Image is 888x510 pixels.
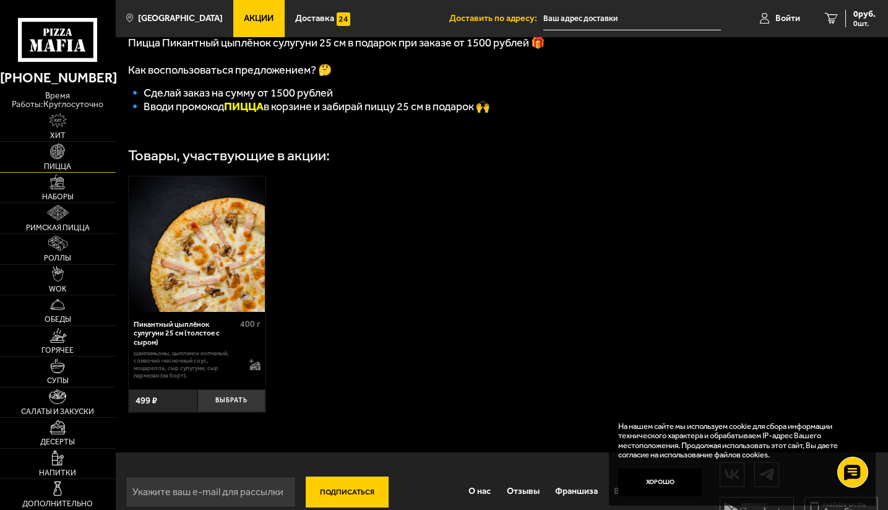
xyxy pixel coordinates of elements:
[50,132,66,139] span: Хит
[44,254,71,262] span: Роллы
[26,224,90,231] span: Римская пицца
[47,377,69,384] span: Супы
[244,14,274,23] span: Акции
[129,176,265,312] img: Пикантный цыплёнок сулугуни 25 см (толстое с сыром)
[853,10,876,19] span: 0 руб.
[138,14,223,23] span: [GEOGRAPHIC_DATA]
[21,408,94,415] span: Салаты и закуски
[136,395,157,406] span: 499 ₽
[49,285,66,293] span: WOK
[22,500,93,508] span: Дополнительно
[337,12,350,26] img: 15daf4d41897b9f0e9f617042186c801.svg
[129,176,266,312] a: Пикантный цыплёнок сулугуни 25 см (толстое с сыром)
[128,63,332,77] span: Как воспользоваться предложением? 🤔
[460,477,499,507] a: О нас
[618,469,702,496] button: Хорошо
[41,347,74,354] span: Горячее
[45,316,71,323] span: Обеды
[128,86,333,100] span: 🔹 Сделай заказ на сумму от 1500 рублей
[543,7,721,30] input: Ваш адрес доставки
[775,14,800,23] span: Войти
[224,100,264,113] b: ПИЦЦА
[134,350,240,379] p: шампиньоны, цыпленок копченый, сливочно-чесночный соус, моцарелла, сыр сулугуни, сыр пармезан (на...
[499,477,548,507] a: Отзывы
[128,36,545,50] span: Пицца Пикантный цыплёнок сулугуни 25 см в подарок при заказе от 1500 рублей 🎁
[306,477,389,508] button: Подписаться
[240,319,261,329] span: 400 г
[44,163,71,170] span: Пицца
[128,100,489,113] span: 🔹 Вводи промокод в корзине и забирай пиццу 25 см в подарок 🙌
[853,20,876,27] span: 0 шт.
[548,477,606,507] a: Франшиза
[39,469,76,477] span: Напитки
[128,149,330,163] div: Товары, участвующие в акции:
[606,477,660,507] a: Вакансии
[126,477,296,508] input: Укажите ваш e-mail для рассылки
[134,320,237,347] div: Пикантный цыплёнок сулугуни 25 см (толстое с сыром)
[40,438,75,446] span: Десерты
[449,14,543,23] span: Доставить по адресу:
[295,14,334,23] span: Доставка
[42,193,74,201] span: Наборы
[197,389,266,412] button: Выбрать
[618,421,859,460] p: На нашем сайте мы используем cookie для сбора информации технического характера и обрабатываем IP...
